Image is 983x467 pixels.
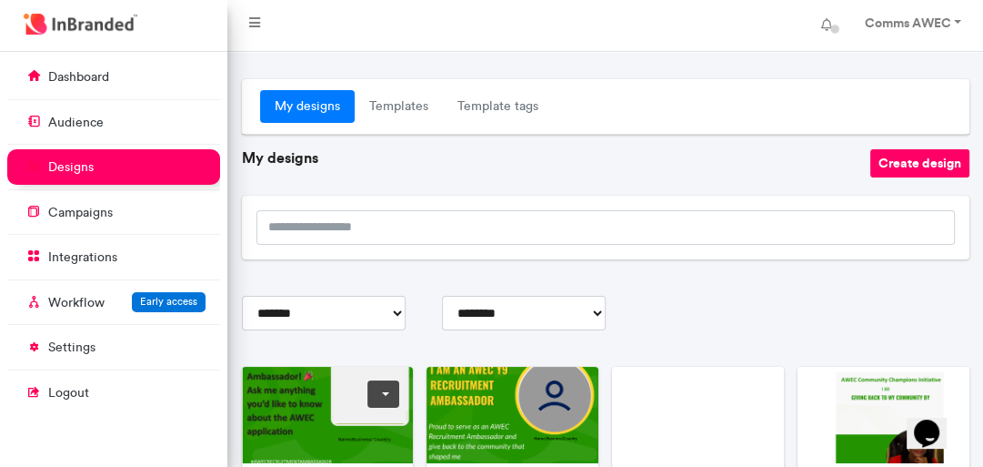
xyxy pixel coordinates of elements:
[48,204,113,222] p: campaigns
[242,149,870,167] h6: My designs
[48,339,95,357] p: settings
[443,90,553,123] a: Template tags
[48,158,94,177] p: designs
[140,295,197,308] span: Early access
[870,149,969,178] button: Create design
[48,294,105,312] p: Workflow
[19,9,142,39] img: InBranded Logo
[864,15,950,31] strong: Comms AWEC
[48,384,89,402] p: logout
[907,394,965,449] iframe: chat widget
[260,90,355,123] a: My designs
[355,90,443,123] a: Templates
[48,114,104,132] p: audience
[48,249,117,267] p: integrations
[48,68,109,86] p: dashboard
